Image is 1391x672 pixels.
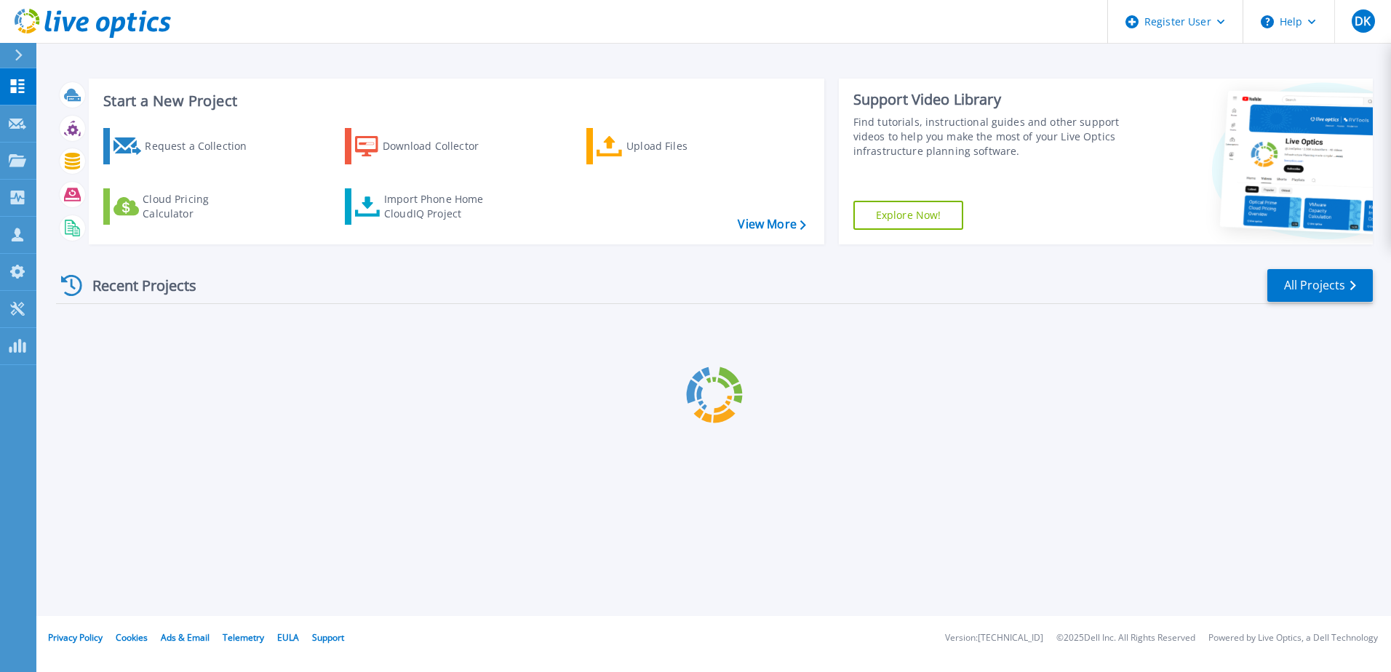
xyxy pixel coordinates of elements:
li: Version: [TECHNICAL_ID] [945,633,1043,643]
div: Find tutorials, instructional guides and other support videos to help you make the most of your L... [853,115,1125,159]
div: Support Video Library [853,90,1125,109]
a: All Projects [1267,269,1373,302]
a: Cloud Pricing Calculator [103,188,266,225]
div: Request a Collection [145,132,261,161]
div: Recent Projects [56,268,216,303]
div: Import Phone Home CloudIQ Project [384,192,498,221]
a: Ads & Email [161,631,210,644]
a: Download Collector [345,128,507,164]
a: View More [738,217,805,231]
a: Telemetry [223,631,264,644]
li: Powered by Live Optics, a Dell Technology [1208,633,1378,643]
a: Cookies [116,631,148,644]
div: Upload Files [626,132,743,161]
a: Upload Files [586,128,749,164]
a: Privacy Policy [48,631,103,644]
div: Cloud Pricing Calculator [143,192,259,221]
div: Download Collector [383,132,499,161]
a: Explore Now! [853,201,964,230]
h3: Start a New Project [103,93,805,109]
span: DK [1355,15,1371,27]
a: EULA [277,631,299,644]
li: © 2025 Dell Inc. All Rights Reserved [1056,633,1195,643]
a: Request a Collection [103,128,266,164]
a: Support [312,631,344,644]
